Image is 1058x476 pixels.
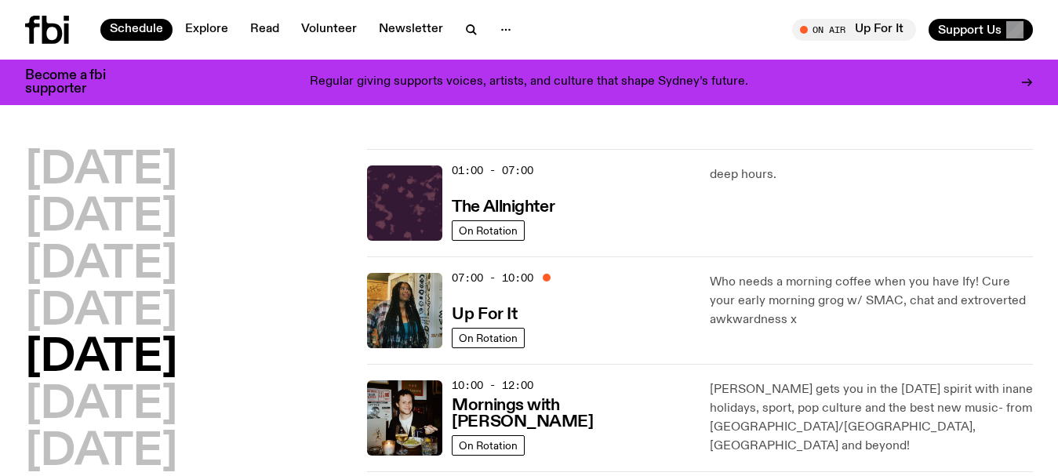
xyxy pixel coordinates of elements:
[710,273,1033,329] p: Who needs a morning coffee when you have Ify! Cure your early morning grog w/ SMAC, chat and extr...
[310,75,748,89] p: Regular giving supports voices, artists, and culture that shape Sydney’s future.
[452,328,525,348] a: On Rotation
[452,378,533,393] span: 10:00 - 12:00
[929,19,1033,41] button: Support Us
[452,220,525,241] a: On Rotation
[452,394,690,431] a: Mornings with [PERSON_NAME]
[452,398,690,431] h3: Mornings with [PERSON_NAME]
[100,19,173,41] a: Schedule
[25,431,177,474] button: [DATE]
[25,383,177,427] button: [DATE]
[241,19,289,41] a: Read
[367,380,442,456] img: Sam blankly stares at the camera, brightly lit by a camera flash wearing a hat collared shirt and...
[938,23,1002,37] span: Support Us
[452,307,517,323] h3: Up For It
[25,243,177,287] button: [DATE]
[459,224,518,236] span: On Rotation
[25,290,177,334] button: [DATE]
[452,435,525,456] a: On Rotation
[459,332,518,343] span: On Rotation
[25,69,125,96] h3: Become a fbi supporter
[367,273,442,348] img: Ify - a Brown Skin girl with black braided twists, looking up to the side with her tongue stickin...
[459,439,518,451] span: On Rotation
[452,199,554,216] h3: The Allnighter
[452,196,554,216] a: The Allnighter
[710,165,1033,184] p: deep hours.
[25,336,177,380] button: [DATE]
[176,19,238,41] a: Explore
[710,380,1033,456] p: [PERSON_NAME] gets you in the [DATE] spirit with inane holidays, sport, pop culture and the best ...
[792,19,916,41] button: On AirUp For It
[25,196,177,240] button: [DATE]
[369,19,453,41] a: Newsletter
[452,303,517,323] a: Up For It
[452,163,533,178] span: 01:00 - 07:00
[292,19,366,41] a: Volunteer
[452,271,533,285] span: 07:00 - 10:00
[25,149,177,193] button: [DATE]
